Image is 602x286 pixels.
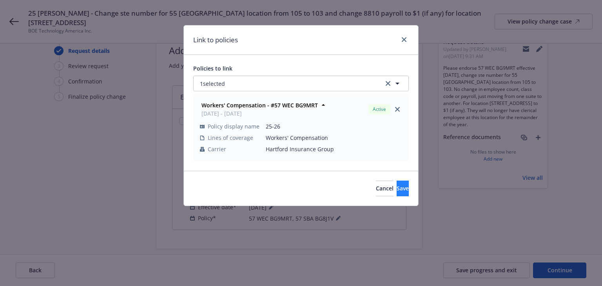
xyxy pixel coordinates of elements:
[201,109,318,118] span: [DATE] - [DATE]
[383,79,393,88] a: clear selection
[193,65,232,72] span: Policies to link
[399,35,409,44] a: close
[208,145,226,153] span: Carrier
[266,134,402,142] span: Workers' Compensation
[372,106,387,113] span: Active
[201,101,318,109] strong: Workers' Compensation - #57 WEC BG9MRT
[397,181,409,196] button: Save
[376,181,393,196] button: Cancel
[193,35,238,45] h1: Link to policies
[376,185,393,192] span: Cancel
[266,145,402,153] span: Hartford Insurance Group
[193,76,409,91] button: 1selectedclear selection
[208,134,253,142] span: Lines of coverage
[393,105,402,114] a: close
[208,122,259,130] span: Policy display name
[266,122,402,130] span: 25-26
[200,80,225,88] span: 1 selected
[397,185,409,192] span: Save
